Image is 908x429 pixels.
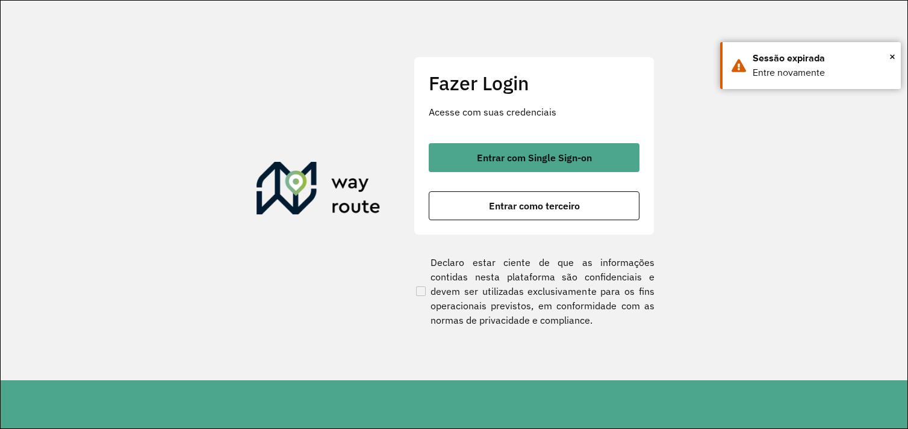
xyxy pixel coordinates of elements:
[753,51,892,66] div: Sessão expirada
[429,105,639,119] p: Acesse com suas credenciais
[429,72,639,94] h2: Fazer Login
[257,162,381,220] img: Roteirizador AmbevTech
[414,255,655,327] label: Declaro estar ciente de que as informações contidas nesta plataforma são confidenciais e devem se...
[753,66,892,80] div: Entre novamente
[889,48,895,66] button: Close
[489,201,580,211] span: Entrar como terceiro
[889,48,895,66] span: ×
[429,191,639,220] button: button
[477,153,592,162] span: Entrar com Single Sign-on
[429,143,639,172] button: button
